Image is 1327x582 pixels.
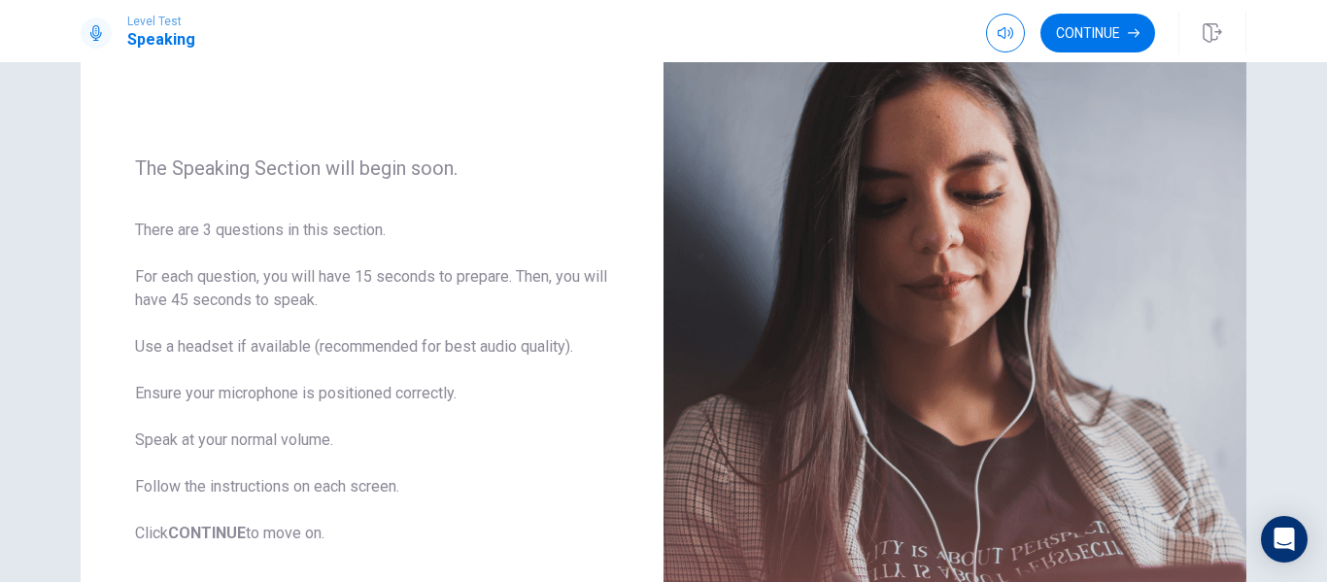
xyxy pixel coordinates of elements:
[135,219,609,545] span: There are 3 questions in this section. For each question, you will have 15 seconds to prepare. Th...
[127,15,195,28] span: Level Test
[127,28,195,51] h1: Speaking
[1261,516,1308,563] div: Open Intercom Messenger
[1040,14,1155,52] button: Continue
[168,524,246,542] b: CONTINUE
[135,156,609,180] span: The Speaking Section will begin soon.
